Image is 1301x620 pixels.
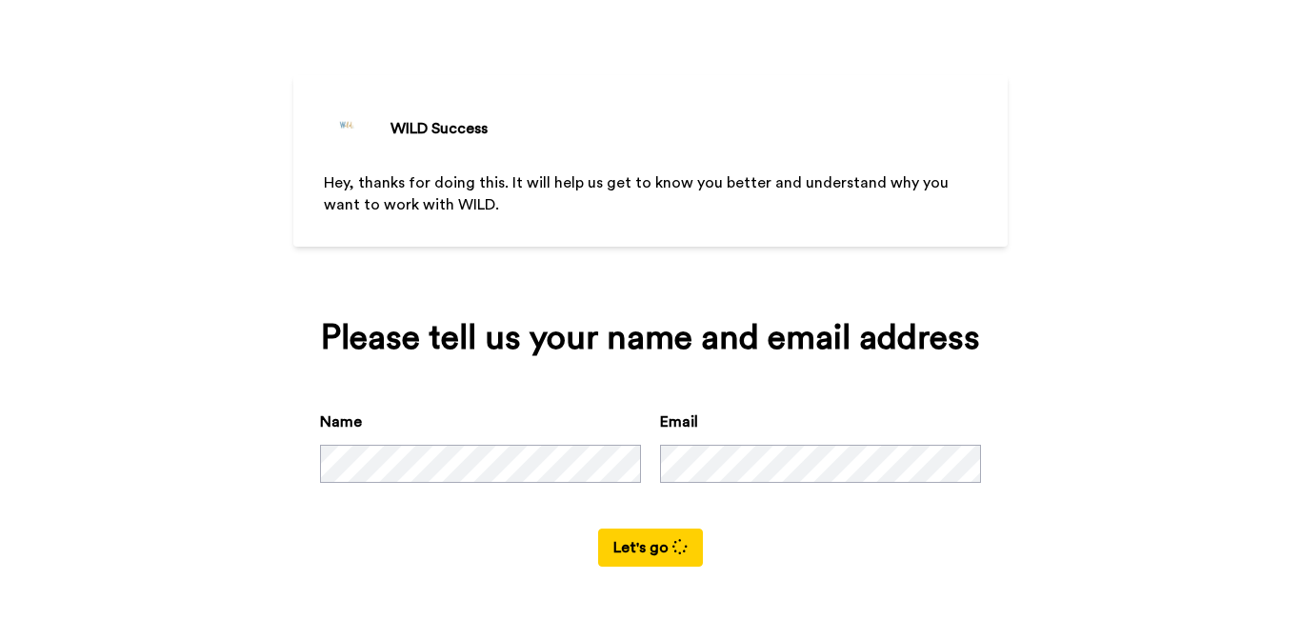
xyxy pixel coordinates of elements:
[598,529,703,567] button: Let's go
[320,410,362,433] label: Name
[660,410,698,433] label: Email
[320,319,981,357] div: Please tell us your name and email address
[390,117,488,140] div: WILD Success
[324,175,952,212] span: Hey, thanks for doing this. It will help us get to know you better and understand why you want to...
